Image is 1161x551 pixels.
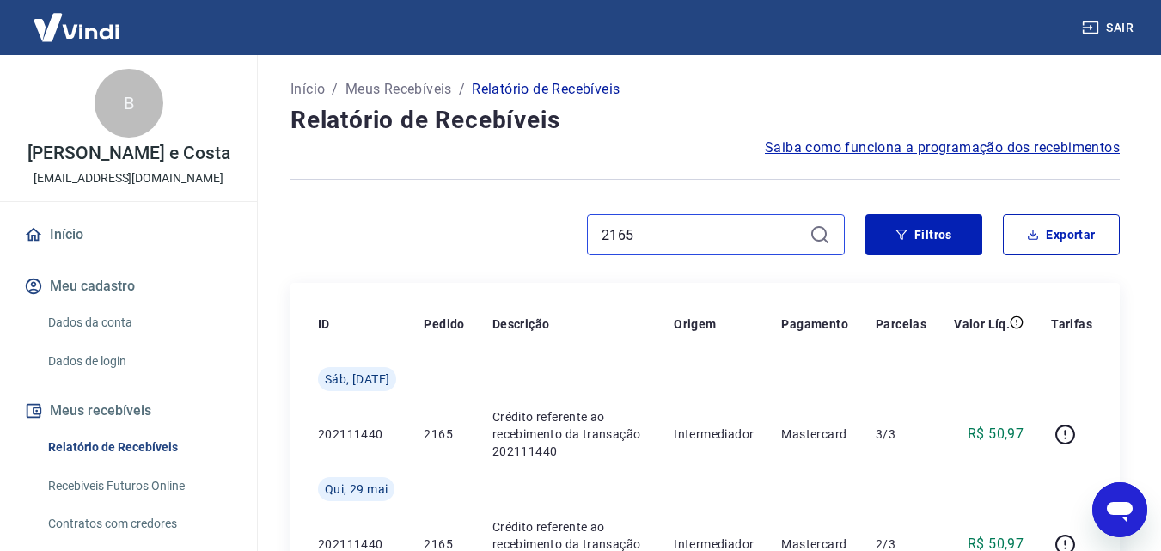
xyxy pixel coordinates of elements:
a: Dados de login [41,344,236,379]
span: Sáb, [DATE] [325,370,389,388]
span: Qui, 29 mai [325,481,388,498]
p: Origem [674,315,716,333]
p: Tarifas [1051,315,1092,333]
button: Meus recebíveis [21,392,236,430]
p: 3/3 [876,425,926,443]
h4: Relatório de Recebíveis [290,103,1120,138]
p: 202111440 [318,425,396,443]
button: Sair [1079,12,1140,44]
a: Relatório de Recebíveis [41,430,236,465]
button: Meu cadastro [21,267,236,305]
p: Crédito referente ao recebimento da transação 202111440 [492,408,646,460]
p: / [459,79,465,100]
a: Recebíveis Futuros Online [41,468,236,504]
a: Dados da conta [41,305,236,340]
p: Valor Líq. [954,315,1010,333]
p: / [332,79,338,100]
p: Intermediador [674,425,754,443]
a: Início [290,79,325,100]
p: [PERSON_NAME] e Costa [27,144,230,162]
p: Mastercard [781,425,848,443]
p: Pagamento [781,315,848,333]
a: Contratos com credores [41,506,236,542]
div: B [95,69,163,138]
p: ID [318,315,330,333]
a: Meus Recebíveis [345,79,452,100]
p: Pedido [424,315,464,333]
input: Busque pelo número do pedido [602,222,803,248]
button: Exportar [1003,214,1120,255]
a: Início [21,216,236,254]
p: R$ 50,97 [968,424,1024,444]
p: 2165 [424,425,464,443]
p: Parcelas [876,315,926,333]
iframe: Botão para abrir a janela de mensagens [1092,482,1147,537]
p: Descrição [492,315,550,333]
p: [EMAIL_ADDRESS][DOMAIN_NAME] [34,169,223,187]
p: Relatório de Recebíveis [472,79,620,100]
img: Vindi [21,1,132,53]
button: Filtros [865,214,982,255]
a: Saiba como funciona a programação dos recebimentos [765,138,1120,158]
